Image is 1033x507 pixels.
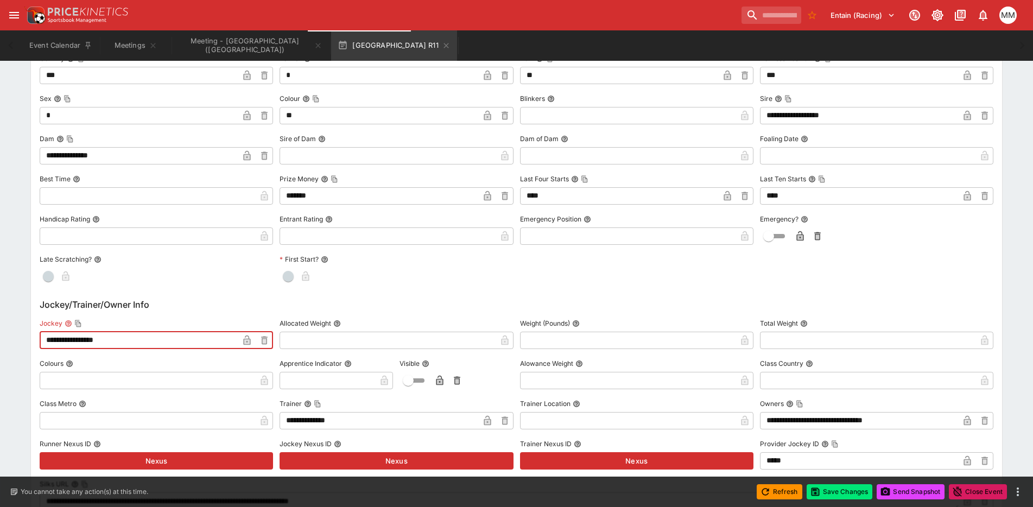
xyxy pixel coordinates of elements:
[280,255,319,264] p: First Start?
[742,7,801,24] input: search
[760,439,819,448] p: Provider Jockey ID
[331,175,338,183] button: Copy To Clipboard
[824,7,902,24] button: Select Tenant
[40,319,62,328] p: Jockey
[803,7,821,24] button: No Bookmarks
[950,5,970,25] button: Documentation
[101,30,170,61] button: Meetings
[304,400,312,408] button: TrainerCopy To Clipboard
[280,452,513,470] button: Nexus
[74,320,82,327] button: Copy To Clipboard
[801,135,808,143] button: Foaling Date
[760,214,798,224] p: Emergency?
[520,214,581,224] p: Emergency Position
[40,134,54,143] p: Dam
[760,319,798,328] p: Total Weight
[24,4,46,26] img: PriceKinetics Logo
[314,400,321,408] button: Copy To Clipboard
[23,30,99,61] button: Event Calendar
[48,18,106,23] img: Sportsbook Management
[786,400,794,408] button: OwnersCopy To Clipboard
[325,216,333,223] button: Entrant Rating
[280,134,316,143] p: Sire of Dam
[949,484,1007,499] button: Close Event
[520,399,571,408] p: Trainer Location
[400,359,420,368] p: Visible
[333,320,341,327] button: Allocated Weight
[93,440,101,448] button: Runner Nexus ID
[547,95,555,103] button: Blinkers
[573,400,580,408] button: Trainer Location
[571,175,579,183] button: Last Four StartsCopy To Clipboard
[905,5,924,25] button: Connected to PK
[757,484,802,499] button: Refresh
[321,175,328,183] button: Prize MoneyCopy To Clipboard
[796,400,803,408] button: Copy To Clipboard
[54,95,61,103] button: SexCopy To Clipboard
[520,319,570,328] p: Weight (Pounds)
[40,94,52,103] p: Sex
[312,95,320,103] button: Copy To Clipboard
[928,5,947,25] button: Toggle light/dark mode
[760,359,803,368] p: Class Country
[65,320,72,327] button: JockeyCopy To Clipboard
[66,360,73,367] button: Colours
[877,484,945,499] button: Send Snapshot
[520,134,559,143] p: Dam of Dam
[572,320,580,327] button: Weight (Pounds)
[973,5,993,25] button: Notifications
[807,484,873,499] button: Save Changes
[40,359,64,368] p: Colours
[422,360,429,367] button: Visible
[760,134,798,143] p: Foaling Date
[581,175,588,183] button: Copy To Clipboard
[561,135,568,143] button: Dam of Dam
[94,256,102,263] button: Late Scratching?
[56,135,64,143] button: DamCopy To Clipboard
[4,5,24,25] button: open drawer
[331,30,457,61] button: [GEOGRAPHIC_DATA] R11
[40,214,90,224] p: Handicap Rating
[40,452,273,470] button: Nexus
[344,360,352,367] button: Apprentice Indicator
[280,214,323,224] p: Entrant Rating
[321,256,328,263] button: First Start?
[92,216,100,223] button: Handicap Rating
[40,298,993,311] h6: Jockey/Trainer/Owner Info
[173,30,329,61] button: Meeting - Northfield Park (USA)
[21,487,148,497] p: You cannot take any action(s) at this time.
[801,216,808,223] button: Emergency?
[280,359,342,368] p: Apprentice Indicator
[79,400,86,408] button: Class Metro
[831,440,839,448] button: Copy To Clipboard
[280,399,302,408] p: Trainer
[40,255,92,264] p: Late Scratching?
[280,319,331,328] p: Allocated Weight
[520,452,753,470] button: Nexus
[520,94,545,103] p: Blinkers
[999,7,1017,24] div: Michela Marris
[64,95,71,103] button: Copy To Clipboard
[584,216,591,223] button: Emergency Position
[334,440,341,448] button: Jockey Nexus ID
[40,174,71,183] p: Best Time
[280,94,300,103] p: Colour
[784,95,792,103] button: Copy To Clipboard
[806,360,813,367] button: Class Country
[574,440,581,448] button: Trainer Nexus ID
[760,94,772,103] p: Sire
[280,174,319,183] p: Prize Money
[818,175,826,183] button: Copy To Clipboard
[318,135,326,143] button: Sire of Dam
[821,440,829,448] button: Provider Jockey IDCopy To Clipboard
[73,175,80,183] button: Best Time
[775,95,782,103] button: SireCopy To Clipboard
[760,174,806,183] p: Last Ten Starts
[280,439,332,448] p: Jockey Nexus ID
[996,3,1020,27] button: Michela Marris
[520,174,569,183] p: Last Four Starts
[66,135,74,143] button: Copy To Clipboard
[575,360,583,367] button: Alowance Weight
[808,175,816,183] button: Last Ten StartsCopy To Clipboard
[800,320,808,327] button: Total Weight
